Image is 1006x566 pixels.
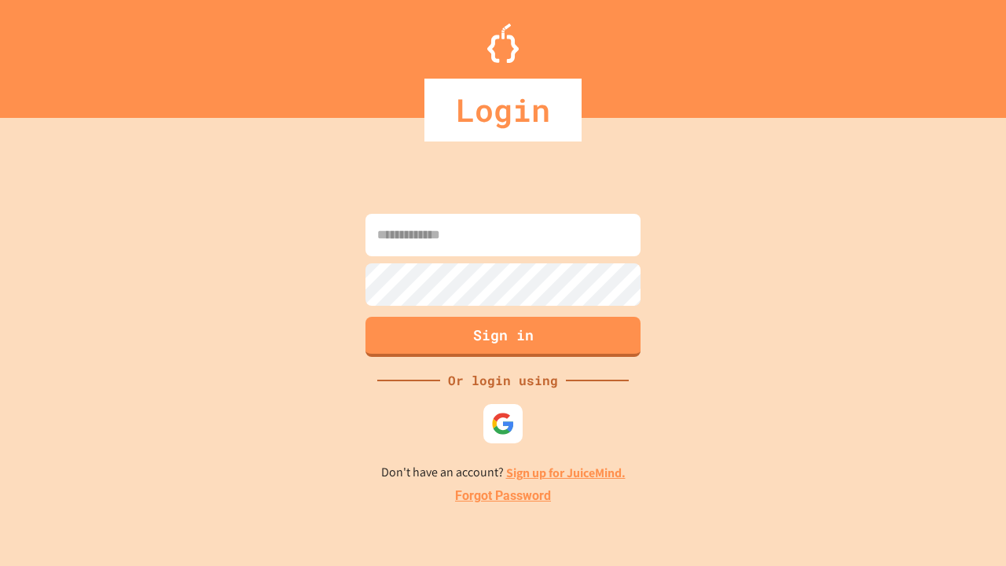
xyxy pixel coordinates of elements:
[440,371,566,390] div: Or login using
[876,435,990,502] iframe: chat widget
[491,412,515,436] img: google-icon.svg
[940,503,990,550] iframe: chat widget
[487,24,519,63] img: Logo.svg
[424,79,582,141] div: Login
[506,465,626,481] a: Sign up for JuiceMind.
[455,487,551,505] a: Forgot Password
[381,463,626,483] p: Don't have an account?
[365,317,641,357] button: Sign in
